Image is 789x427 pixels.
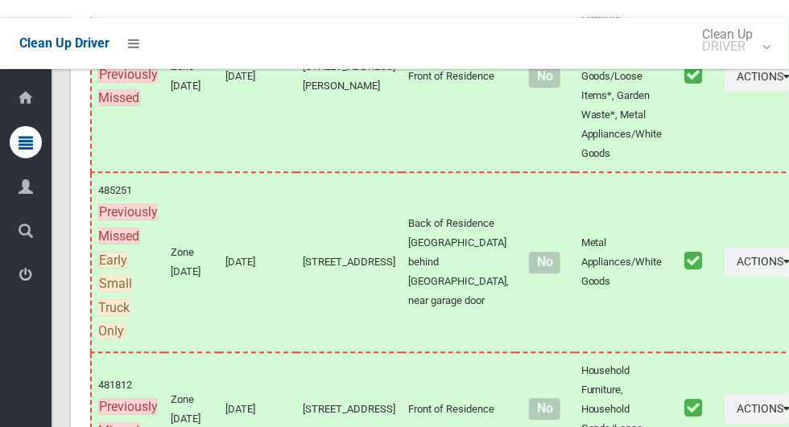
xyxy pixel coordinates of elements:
[402,154,515,334] td: Back of Residence [GEOGRAPHIC_DATA] behind [GEOGRAPHIC_DATA], near garage door
[522,238,568,252] h4: Normal sized
[91,154,164,334] td: 485251
[219,154,296,334] td: [DATE]
[694,10,769,35] span: Clean Up
[296,154,402,334] td: [STREET_ADDRESS]
[684,232,702,253] i: Booking marked as collected.
[98,380,158,421] span: Previously Missed
[529,234,560,256] span: No
[522,384,568,398] h4: Normal sized
[98,234,128,251] span: Early
[19,14,109,38] a: Clean Up Driver
[164,154,219,334] td: Zone [DATE]
[19,18,109,33] span: Clean Up Driver
[684,47,702,68] i: Booking marked as collected.
[98,257,132,322] span: Small Truck Only
[98,186,158,227] span: Previously Missed
[684,380,702,400] i: Booking marked as collected.
[702,23,753,35] small: DRIVER
[529,48,560,70] span: No
[575,154,669,334] td: Metal Appliances/White Goods
[529,380,560,402] span: No
[522,52,568,66] h4: Normal sized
